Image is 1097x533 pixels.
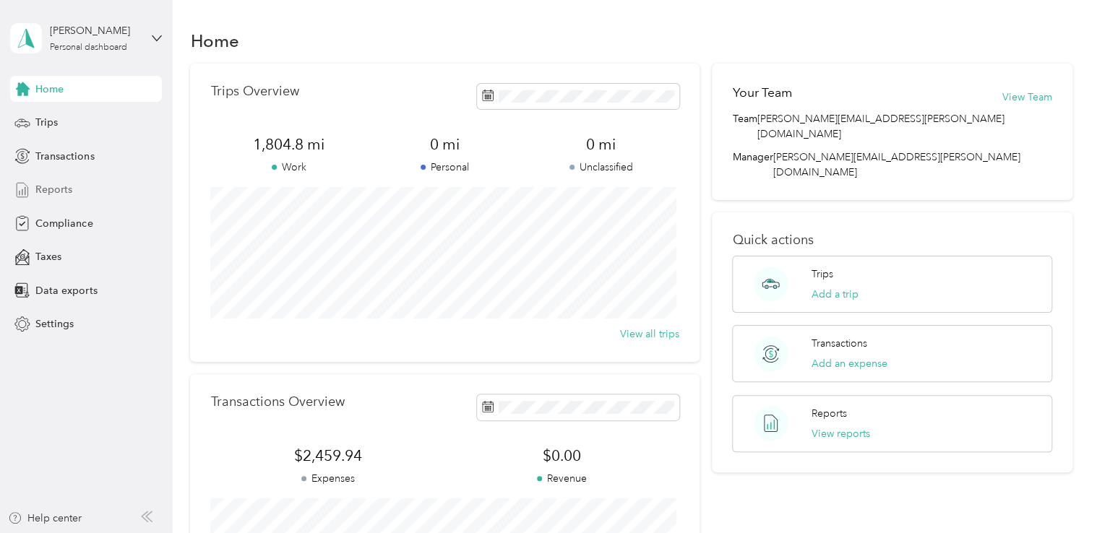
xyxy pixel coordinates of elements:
[210,84,298,99] p: Trips Overview
[732,111,757,142] span: Team
[50,23,140,38] div: [PERSON_NAME]
[8,511,82,526] button: Help center
[35,115,58,130] span: Trips
[35,82,64,97] span: Home
[210,471,444,486] p: Expenses
[732,149,773,180] span: Manager
[445,446,679,466] span: $0.00
[732,233,1051,248] p: Quick actions
[757,111,1051,142] span: [PERSON_NAME][EMAIL_ADDRESS][PERSON_NAME][DOMAIN_NAME]
[35,249,61,264] span: Taxes
[367,134,523,155] span: 0 mi
[523,134,679,155] span: 0 mi
[190,33,238,48] h1: Home
[812,356,887,371] button: Add an expense
[210,394,344,409] p: Transactions Overview
[50,43,127,52] div: Personal dashboard
[210,160,366,175] p: Work
[812,266,833,282] p: Trips
[812,406,847,421] p: Reports
[812,426,870,441] button: View reports
[523,160,679,175] p: Unclassified
[620,326,679,342] button: View all trips
[35,283,97,298] span: Data exports
[210,134,366,155] span: 1,804.8 mi
[35,216,93,231] span: Compliance
[35,149,94,164] span: Transactions
[732,84,791,102] h2: Your Team
[35,182,72,197] span: Reports
[210,446,444,466] span: $2,459.94
[1016,452,1097,533] iframe: Everlance-gr Chat Button Frame
[35,316,74,331] span: Settings
[1002,90,1052,105] button: View Team
[773,151,1020,178] span: [PERSON_NAME][EMAIL_ADDRESS][PERSON_NAME][DOMAIN_NAME]
[812,287,859,302] button: Add a trip
[445,471,679,486] p: Revenue
[812,336,867,351] p: Transactions
[367,160,523,175] p: Personal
